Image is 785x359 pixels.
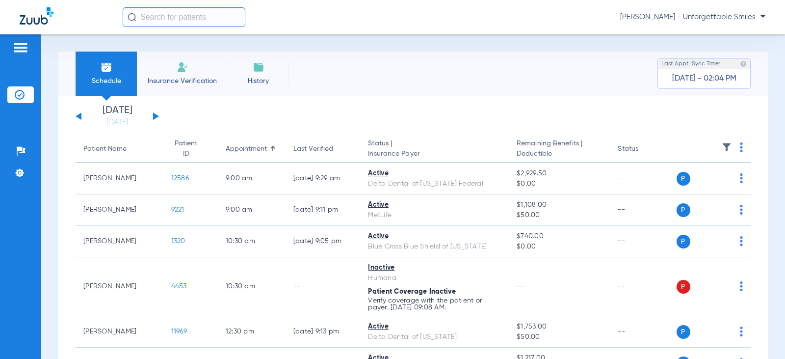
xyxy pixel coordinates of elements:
[740,60,747,67] img: last sync help info
[610,194,676,226] td: --
[20,7,53,25] img: Zuub Logo
[177,61,188,73] img: Manual Insurance Verification
[171,328,187,335] span: 11969
[517,179,602,189] span: $0.00
[517,168,602,179] span: $2,929.50
[517,242,602,252] span: $0.00
[610,163,676,194] td: --
[293,144,353,154] div: Last Verified
[171,175,189,182] span: 12586
[123,7,245,27] input: Search for patients
[76,316,163,348] td: [PERSON_NAME]
[610,226,676,257] td: --
[368,210,501,221] div: MetLife
[88,106,147,127] li: [DATE]
[218,316,286,348] td: 12:30 PM
[171,138,201,159] div: Patient ID
[235,76,282,86] span: History
[368,297,501,311] p: Verify coverage with the patient or payer. [DATE] 09:08 AM.
[83,144,156,154] div: Patient Name
[517,231,602,242] span: $740.00
[677,235,690,249] span: P
[368,273,501,283] div: Humana
[226,144,267,154] div: Appointment
[610,316,676,348] td: --
[171,206,184,213] span: 9221
[740,205,743,215] img: group-dot-blue.svg
[368,242,501,252] div: Blue Cross Blue Shield of [US_STATE]
[677,280,690,294] span: P
[218,194,286,226] td: 9:00 AM
[286,194,361,226] td: [DATE] 9:11 PM
[517,322,602,332] span: $1,753.00
[171,283,187,290] span: 4453
[661,59,720,69] span: Last Appt. Sync Time:
[171,138,210,159] div: Patient ID
[144,76,220,86] span: Insurance Verification
[517,149,602,159] span: Deductible
[368,231,501,242] div: Active
[517,332,602,342] span: $50.00
[368,332,501,342] div: Delta Dental of [US_STATE]
[722,142,732,152] img: filter.svg
[368,149,501,159] span: Insurance Payer
[677,172,690,186] span: P
[517,210,602,221] span: $50.00
[253,61,264,73] img: History
[368,288,456,295] span: Patient Coverage Inactive
[286,163,361,194] td: [DATE] 9:29 AM
[610,136,676,163] th: Status
[517,200,602,210] span: $1,108.00
[368,322,501,332] div: Active
[517,283,524,290] span: --
[226,144,278,154] div: Appointment
[13,42,28,54] img: hamburger-icon
[218,257,286,316] td: 10:30 AM
[76,163,163,194] td: [PERSON_NAME]
[740,327,743,336] img: group-dot-blue.svg
[740,236,743,246] img: group-dot-blue.svg
[368,263,501,273] div: Inactive
[360,136,509,163] th: Status |
[286,226,361,257] td: [DATE] 9:05 PM
[740,142,743,152] img: group-dot-blue.svg
[368,179,501,189] div: Delta Dental of [US_STATE] Federal
[128,13,136,22] img: Search Icon
[677,325,690,339] span: P
[83,76,130,86] span: Schedule
[88,117,147,127] a: [DATE]
[286,257,361,316] td: --
[218,226,286,257] td: 10:30 AM
[76,226,163,257] td: [PERSON_NAME]
[76,257,163,316] td: [PERSON_NAME]
[76,194,163,226] td: [PERSON_NAME]
[740,173,743,183] img: group-dot-blue.svg
[83,144,127,154] div: Patient Name
[218,163,286,194] td: 9:00 AM
[171,238,185,245] span: 1320
[610,257,676,316] td: --
[509,136,610,163] th: Remaining Benefits |
[368,168,501,179] div: Active
[620,12,765,22] span: [PERSON_NAME] - Unforgettable Smiles
[740,281,743,291] img: group-dot-blue.svg
[286,316,361,348] td: [DATE] 9:13 PM
[677,203,690,217] span: P
[293,144,333,154] div: Last Verified
[368,200,501,210] div: Active
[672,74,736,83] span: [DATE] - 02:04 PM
[101,61,112,73] img: Schedule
